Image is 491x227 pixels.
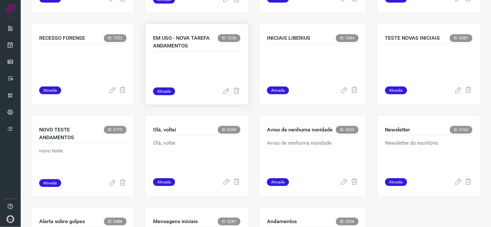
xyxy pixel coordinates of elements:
[218,126,240,134] span: ID: 6298
[104,34,127,42] span: ID: 7552
[153,34,218,50] p: EM USO - NOVA TAREFA ANDAMENTOS
[218,34,240,42] span: ID: 7236
[385,178,407,186] span: Ativada
[267,178,289,186] span: Ativada
[450,126,473,134] span: ID: 5765
[39,126,104,141] p: NOVO TESTE ANDAMENTOS
[336,218,359,225] span: ID: 5266
[267,126,333,134] p: Aviso de nenhuma novidade
[385,126,410,134] p: Newsletter
[39,87,61,94] span: Ativada
[267,218,297,225] p: Andamentos
[6,215,14,223] img: d44150f10045ac5288e451a80f22ca79.png
[104,126,127,134] span: ID: 6775
[153,178,175,186] span: Ativada
[267,139,359,171] p: Aviso de nenhuma novidade
[153,139,240,171] p: Olá, voltei
[450,34,473,42] span: ID: 6987
[6,4,15,14] img: Logo
[39,34,85,42] p: RECESSO FORENSE
[336,34,359,42] span: ID: 7044
[336,126,359,134] span: ID: 6025
[153,126,176,134] p: Olá, voltei
[267,34,310,42] p: INICIAIS LIBERIUS
[153,218,198,225] p: Mensagens iniciais
[39,147,127,179] p: novo teste
[39,218,85,225] p: Alerta sobre golpes
[39,179,61,187] span: Ativada
[218,218,240,225] span: ID: 5281
[385,34,440,42] p: TESTE NOVAS INICIAIS
[104,218,127,225] span: ID: 5486
[267,87,289,94] span: Ativada
[385,139,473,171] p: Newsletter do escritório
[385,87,407,94] span: Ativada
[153,88,175,95] span: Ativada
